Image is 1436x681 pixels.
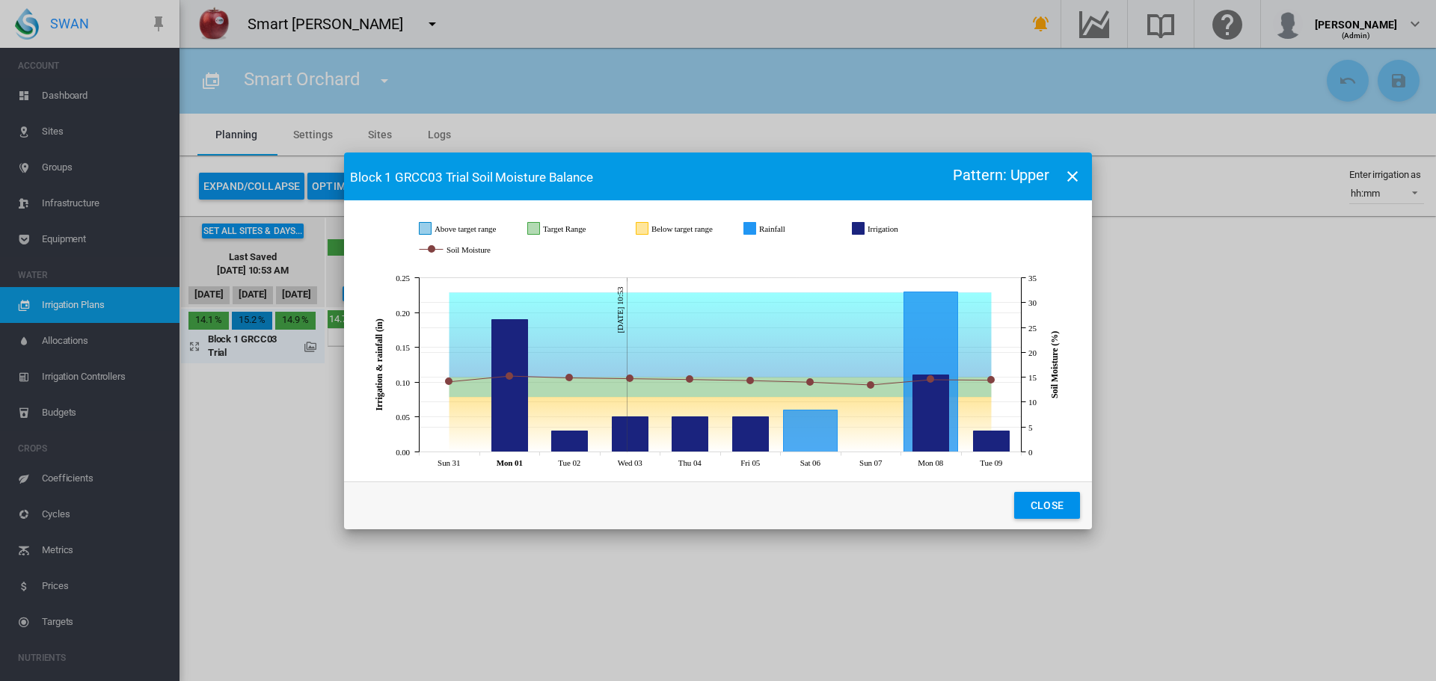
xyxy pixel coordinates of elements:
[953,166,1049,184] span: Pattern: Upper
[613,417,648,452] g: Irrigation Sep 03, 2025 0.05
[1028,373,1037,382] tspan: 15
[497,458,523,467] tspan: Mon 01
[420,222,512,235] g: Above target range
[627,375,633,381] circle: Soil Moisture Sep 03, 2025 14.7034
[807,379,813,385] circle: Soil Moisture Sep 06, 2025 13.9999
[438,458,460,467] tspan: Sun 31
[344,152,1092,529] md-dialog: JavaScript chart ...
[1028,423,1033,432] tspan: 5
[913,375,949,452] g: Irrigation Sep 08, 2025 0.11
[678,458,702,467] tspan: Thu 04
[1028,398,1037,407] tspan: 10
[1014,492,1080,519] button: Close
[1049,331,1060,398] tspan: Soil Moisture (%)
[492,320,528,452] g: Irrigation Sep 01, 2025 0.19
[396,343,410,352] tspan: 0.15
[1058,161,1087,191] button: icon-close
[853,222,945,235] g: Irrigation
[616,286,625,333] tspan: [DATE] 10:53
[800,458,821,467] tspan: Sat 06
[740,458,761,467] tspan: Fri 05
[396,309,410,318] tspan: 0.20
[868,382,874,388] circle: Soil Moisture Sep 07, 2025 13.4432
[446,378,452,384] circle: Soil Moisture Aug 31, 2025 14.0779
[566,375,572,380] circle: Soil Moisture Sep 02, 2025 14.8657
[1028,448,1033,457] tspan: 0
[687,376,693,382] circle: Soil Moisture Sep 04, 2025 14.5414
[859,458,883,467] tspan: Sun 07
[396,378,410,387] tspan: 0.10
[558,458,580,467] tspan: Tue 02
[528,222,621,235] g: Target Range
[636,222,729,235] g: Below target range
[733,417,769,452] g: Irrigation Sep 05, 2025 0.05
[1028,348,1037,357] tspan: 20
[980,458,1002,467] tspan: Tue 09
[974,431,1010,452] g: Irrigation Sep 09, 2025 0.03
[552,431,588,452] g: Irrigation Sep 02, 2025 0.03
[1028,324,1037,333] tspan: 25
[672,417,708,452] g: Irrigation Sep 04, 2025 0.05
[396,448,410,457] tspan: 0.00
[1028,298,1037,307] tspan: 30
[374,318,384,410] tspan: Irrigation & rainfall (in)
[618,458,643,467] tspan: Wed 03
[918,458,944,467] tspan: Mon 08
[396,413,410,422] tspan: 0.05
[747,378,753,383] circle: Soil Moisture Sep 05, 2025 14.3204
[904,292,958,452] g: Rainfall Sep 08, 2025 0.23
[396,274,410,283] tspan: 0.25
[744,222,837,235] g: Rainfall
[420,243,524,256] g: Soil Moisture
[784,410,838,452] g: Rainfall Sep 06, 2025 0.06
[1028,274,1037,283] tspan: 35
[927,376,933,382] circle: Soil Moisture Sep 08, 2025 14.4988
[350,170,593,185] span: Block 1 GRCC03 Trial Soil Moisture Balance
[1064,167,1081,185] md-icon: icon-close
[506,373,512,379] circle: Soil Moisture Sep 01, 2025 15.2336
[988,377,994,383] circle: Soil Moisture Sep 09, 2025 14.4001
